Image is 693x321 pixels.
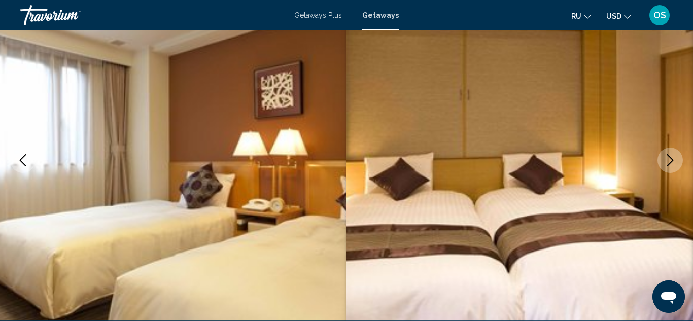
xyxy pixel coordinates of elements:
[571,9,591,23] button: Change language
[571,12,581,20] span: ru
[652,280,685,313] iframe: Button to launch messaging window
[20,5,284,25] a: Travorium
[10,148,36,173] button: Previous image
[294,11,342,19] a: Getaways Plus
[653,10,666,20] span: OS
[646,5,673,26] button: User Menu
[606,9,631,23] button: Change currency
[657,148,683,173] button: Next image
[362,11,399,19] a: Getaways
[606,12,621,20] span: USD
